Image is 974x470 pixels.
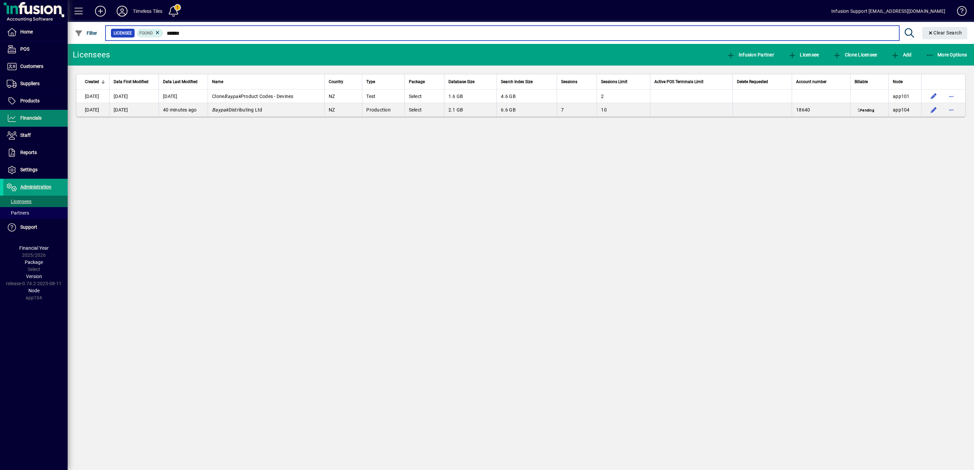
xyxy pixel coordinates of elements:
div: Infusion Support [EMAIL_ADDRESS][DOMAIN_NAME] [831,6,945,17]
span: Active POS Terminals Limit [654,78,703,85]
span: Home [20,29,33,34]
div: Name [212,78,320,85]
td: Select [404,90,444,103]
span: Search Index Size [501,78,533,85]
span: Licensees [7,199,31,204]
button: Add [90,5,111,17]
button: Clear [922,27,968,39]
span: Distributing Ltd [212,107,262,113]
span: Delete Requested [737,78,768,85]
div: Billable [855,78,884,85]
span: Products [20,98,40,103]
span: Created [85,78,99,85]
span: Customers [20,64,43,69]
span: app101.prod.infusionbusinesssoftware.com [893,94,910,99]
td: 4.6 GB [496,90,557,103]
td: [DATE] [159,90,208,103]
button: Infusion Partner [725,49,776,61]
td: Select [404,103,444,117]
span: POS [20,46,29,52]
a: Partners [3,207,68,219]
div: Data Last Modified [163,78,204,85]
a: Customers [3,58,68,75]
span: Package [409,78,425,85]
span: Licensee [788,52,819,57]
button: Edit [928,104,939,115]
span: Settings [20,167,38,172]
button: Filter [73,27,99,39]
button: Add [889,49,913,61]
button: More options [946,91,957,102]
button: Licensee [787,49,821,61]
span: Node [28,288,40,293]
span: Partners [7,210,29,216]
a: POS [3,41,68,58]
a: Reports [3,144,68,161]
span: Add [891,52,911,57]
a: Home [3,24,68,41]
span: Staff [20,132,31,138]
span: Package [25,259,43,265]
td: [DATE] [76,103,109,117]
span: Data Last Modified [163,78,198,85]
span: Account number [796,78,827,85]
a: Products [3,93,68,109]
div: Sessions Limit [601,78,646,85]
span: Type [366,78,375,85]
div: Package [409,78,440,85]
span: Pending [856,108,876,113]
span: Name [212,78,223,85]
td: [DATE] [76,90,109,103]
td: 10 [597,103,650,117]
a: Licensees [3,196,68,207]
td: 40 minutes ago [159,103,208,117]
div: Created [85,78,105,85]
td: 18640 [792,103,850,117]
div: Database Size [448,78,493,85]
div: Active POS Terminals Limit [654,78,728,85]
td: Production [362,103,404,117]
button: Edit [928,91,939,102]
span: Country [329,78,343,85]
span: Clone Product Codes - Devines [212,94,294,99]
a: Staff [3,127,68,144]
td: 2 [597,90,650,103]
span: More Options [926,52,967,57]
div: Country [329,78,358,85]
span: Sessions Limit [601,78,627,85]
span: Support [20,224,37,230]
span: Suppliers [20,81,40,86]
td: NZ [324,90,362,103]
div: Type [366,78,400,85]
em: Baypak [212,107,229,113]
td: 2.1 GB [444,103,497,117]
span: Billable [855,78,868,85]
span: Infusion Partner [727,52,774,57]
span: Filter [75,30,97,36]
span: Sessions [561,78,577,85]
td: 1.6 GB [444,90,497,103]
div: Search Index Size [501,78,553,85]
td: [DATE] [109,90,159,103]
td: [DATE] [109,103,159,117]
button: More options [946,104,957,115]
mat-chip: Found Status: Found [137,29,163,38]
span: Node [893,78,903,85]
em: Baypak [224,94,241,99]
span: Reports [20,150,37,155]
a: Settings [3,162,68,178]
a: Knowledge Base [952,1,966,23]
div: Data First Modified [114,78,155,85]
span: Version [26,274,42,279]
a: Financials [3,110,68,127]
td: 7 [557,103,597,117]
span: app104.prod.infusionbusinesssoftware.com [893,107,910,113]
span: Financial Year [19,245,49,251]
div: Delete Requested [737,78,788,85]
td: 6.6 GB [496,103,557,117]
span: Clone Licensee [833,52,877,57]
a: Support [3,219,68,236]
span: Found [139,31,153,35]
span: Licensee [114,30,132,36]
td: Test [362,90,404,103]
